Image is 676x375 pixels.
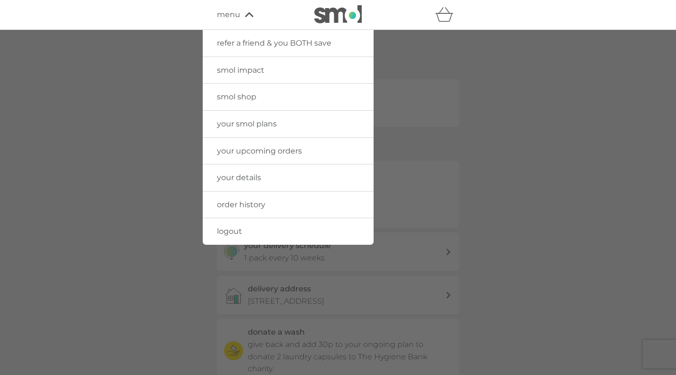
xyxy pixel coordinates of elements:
span: smol shop [217,92,256,101]
span: your upcoming orders [217,146,302,155]
span: menu [217,9,240,21]
span: your details [217,173,261,182]
a: order history [203,192,374,218]
a: your upcoming orders [203,138,374,164]
span: order history [217,200,265,209]
a: smol shop [203,84,374,110]
span: refer a friend & you BOTH save [217,38,331,48]
a: your details [203,164,374,191]
span: smol impact [217,66,264,75]
a: smol impact [203,57,374,84]
a: refer a friend & you BOTH save [203,30,374,57]
a: logout [203,218,374,245]
span: your smol plans [217,119,277,128]
span: logout [217,227,242,236]
div: basket [435,5,459,24]
a: your smol plans [203,111,374,137]
img: smol [314,5,362,23]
